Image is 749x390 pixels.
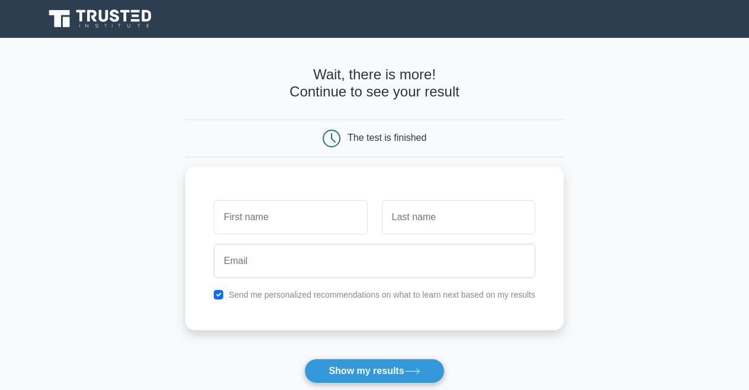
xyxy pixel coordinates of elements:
label: Send me personalized recommendations on what to learn next based on my results [229,290,535,299]
div: The test is finished [348,133,426,143]
input: Last name [382,200,535,234]
h4: Wait, there is more! Continue to see your result [185,66,564,101]
input: First name [214,200,367,234]
input: Email [214,244,535,278]
button: Show my results [304,359,444,383]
